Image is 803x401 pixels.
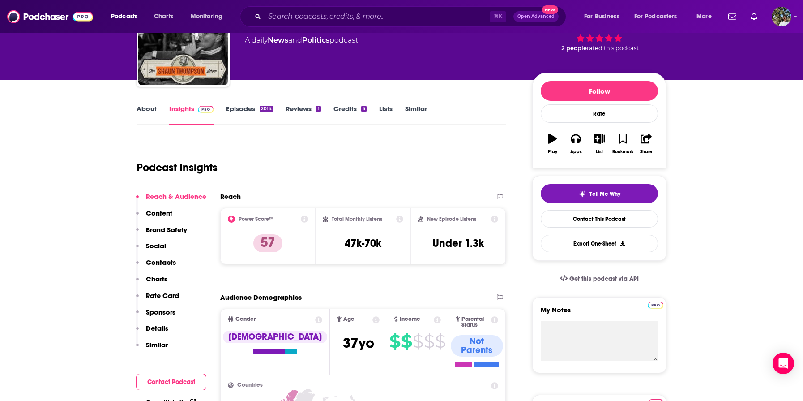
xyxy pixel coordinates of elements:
span: More [696,10,712,23]
span: For Business [584,10,619,23]
span: 37 yo [343,334,374,352]
span: Logged in as nicktotin [772,7,791,26]
p: Brand Safety [146,225,187,234]
img: Podchaser - Follow, Share and Rate Podcasts [7,8,93,25]
button: open menu [105,9,149,24]
span: $ [413,334,423,349]
span: Open Advanced [517,14,555,19]
button: List [588,128,611,160]
span: $ [435,334,445,349]
a: Politics [302,36,329,44]
button: Follow [541,81,658,101]
div: 2014 [260,106,273,112]
div: List [596,149,603,155]
button: Similar [136,341,168,357]
button: Export One-Sheet [541,235,658,252]
a: Get this podcast via API [553,268,646,290]
p: Social [146,241,166,250]
div: Not Parents [451,335,503,357]
div: Search podcasts, credits, & more... [248,6,575,27]
span: Tell Me Why [589,190,620,198]
button: Share [635,128,658,160]
div: 1 [316,106,320,112]
a: Pro website [648,300,663,309]
span: Get this podcast via API [569,275,639,283]
h2: New Episode Listens [427,216,476,222]
button: open menu [578,9,631,24]
button: open menu [184,9,234,24]
div: Open Intercom Messenger [773,353,794,374]
span: 2 people [561,45,587,52]
button: Rate Card [136,291,179,308]
a: InsightsPodchaser Pro [169,104,214,125]
a: Reviews1 [286,104,320,125]
h2: Audience Demographics [220,293,302,302]
span: New [542,5,558,14]
p: Content [146,209,172,217]
button: Brand Safety [136,225,187,242]
button: Content [136,209,172,225]
p: Charts [146,275,167,283]
div: Bookmark [612,149,633,155]
button: open menu [628,9,690,24]
span: $ [424,334,434,349]
p: Rate Card [146,291,179,300]
span: Income [400,316,420,322]
img: Podchaser Pro [648,302,663,309]
button: Bookmark [611,128,634,160]
div: Apps [570,149,582,155]
input: Search podcasts, credits, & more... [265,9,490,24]
button: Open AdvancedNew [513,11,559,22]
button: Social [136,241,166,258]
span: For Podcasters [634,10,677,23]
button: Contacts [136,258,176,275]
span: Gender [235,316,256,322]
a: About [137,104,157,125]
a: News [268,36,288,44]
button: Play [541,128,564,160]
button: Reach & Audience [136,192,206,209]
h2: Total Monthly Listens [332,216,382,222]
span: Monitoring [191,10,222,23]
img: Podchaser Pro [198,106,214,113]
span: $ [401,334,412,349]
span: Podcasts [111,10,137,23]
h1: Podcast Insights [137,161,218,174]
h3: Under 1.3k [432,237,484,250]
a: Charts [148,9,179,24]
p: Reach & Audience [146,192,206,201]
span: rated this podcast [587,45,639,52]
div: [DEMOGRAPHIC_DATA] [223,331,327,343]
div: Share [640,149,652,155]
a: Show notifications dropdown [725,9,740,24]
a: Credits5 [333,104,367,125]
span: $ [389,334,400,349]
span: ⌘ K [490,11,506,22]
h2: Reach [220,192,241,201]
p: Contacts [146,258,176,267]
label: My Notes [541,306,658,321]
h2: Power Score™ [239,216,273,222]
button: Charts [136,275,167,291]
p: Sponsors [146,308,175,316]
span: Countries [237,382,263,388]
button: tell me why sparkleTell Me Why [541,184,658,203]
div: 5 [361,106,367,112]
a: Episodes2014 [226,104,273,125]
button: Details [136,324,168,341]
a: Lists [379,104,393,125]
span: and [288,36,302,44]
div: Rate [541,104,658,123]
img: User Profile [772,7,791,26]
span: Charts [154,10,173,23]
button: Sponsors [136,308,175,324]
button: Apps [564,128,587,160]
h3: 47k-70k [345,237,381,250]
p: Similar [146,341,168,349]
div: A daily podcast [245,35,358,46]
p: 57 [253,234,282,252]
button: Contact Podcast [136,374,206,390]
img: tell me why sparkle [579,190,586,198]
span: Age [343,316,355,322]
